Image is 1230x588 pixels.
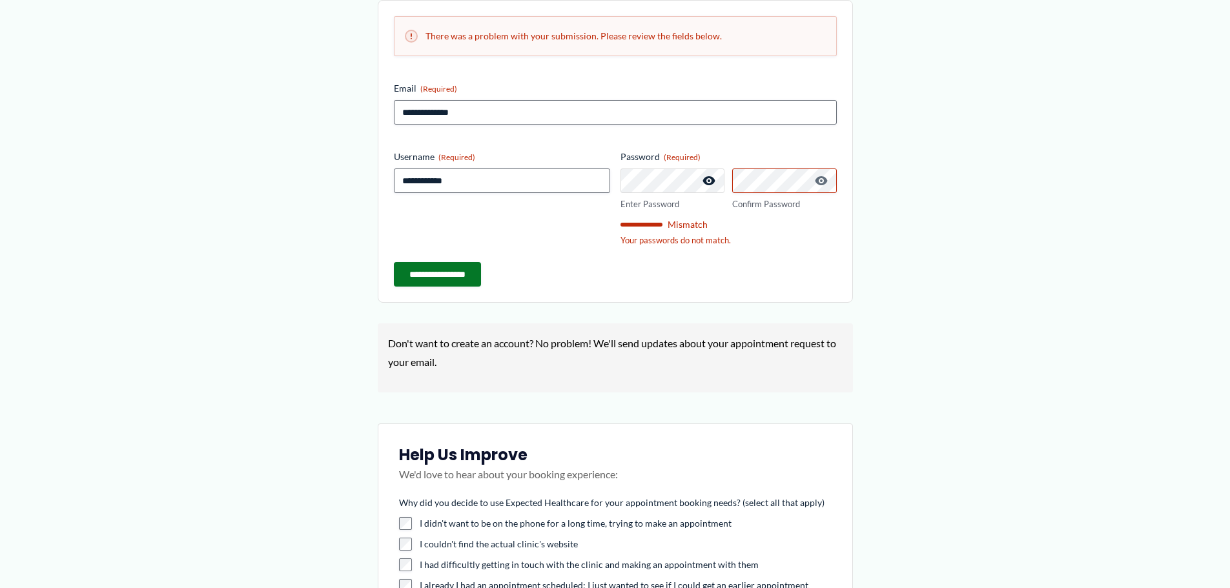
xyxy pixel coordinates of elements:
button: Show Password [814,173,829,188]
label: Confirm Password [732,198,837,210]
label: Username [394,150,610,163]
span: (Required) [438,152,475,162]
legend: Password [620,150,701,163]
label: Enter Password [620,198,725,210]
div: Your passwords do not match. [620,234,837,247]
button: Show Password [701,173,717,188]
span: (Required) [420,84,457,94]
label: Email [394,82,837,95]
div: Mismatch [620,220,837,229]
label: I had difficultly getting in touch with the clinic and making an appointment with them [420,558,832,571]
h3: Help Us Improve [399,445,832,465]
label: I couldn't find the actual clinic's website [420,538,832,551]
span: (Required) [664,152,701,162]
label: I didn't want to be on the phone for a long time, trying to make an appointment [420,517,832,530]
legend: Why did you decide to use Expected Healthcare for your appointment booking needs? (select all tha... [399,496,825,509]
p: We'd love to hear about your booking experience: [399,465,832,497]
p: Don't want to create an account? No problem! We'll send updates about your appointment request to... [388,334,843,372]
h2: There was a problem with your submission. Please review the fields below. [405,30,826,43]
